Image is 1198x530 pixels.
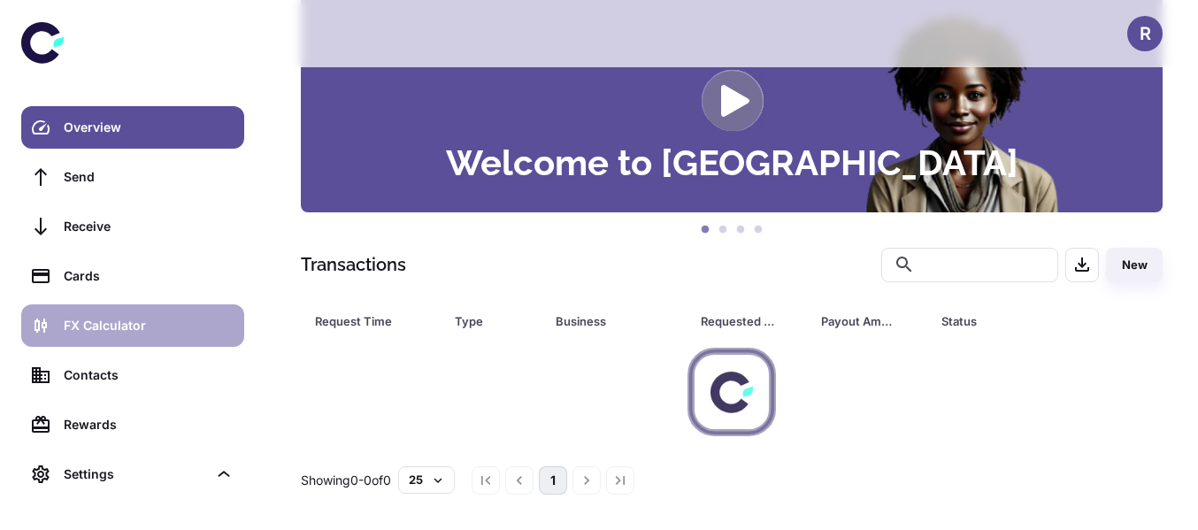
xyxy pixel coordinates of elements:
a: Rewards [21,403,244,446]
span: Status [941,309,1089,334]
a: Receive [21,205,244,248]
div: Send [64,167,234,187]
div: Overview [64,118,234,137]
button: New [1106,248,1163,282]
a: Cards [21,255,244,297]
div: Type [455,309,511,334]
div: Contacts [64,365,234,385]
div: Request Time [315,309,411,334]
button: 2 [714,221,732,239]
p: Showing 0-0 of 0 [301,471,391,490]
span: Payout Amount [821,309,920,334]
div: Payout Amount [821,309,897,334]
span: Requested Amount [701,309,800,334]
div: Cards [64,266,234,286]
button: 25 [398,466,455,493]
h3: Welcome to [GEOGRAPHIC_DATA] [446,145,1018,181]
div: Settings [21,453,244,495]
div: Rewards [64,415,234,434]
a: Overview [21,106,244,149]
a: Contacts [21,354,244,396]
a: Send [21,156,244,198]
button: page 1 [539,466,567,495]
button: R [1127,16,1163,51]
h1: Transactions [301,251,406,278]
div: Settings [64,465,207,484]
a: FX Calculator [21,304,244,347]
nav: pagination navigation [469,466,637,495]
button: 1 [696,221,714,239]
div: FX Calculator [64,316,234,335]
div: Requested Amount [701,309,777,334]
button: 3 [732,221,749,239]
span: Request Time [315,309,434,334]
div: Receive [64,217,234,236]
span: Type [455,309,534,334]
div: Status [941,309,1066,334]
button: 4 [749,221,767,239]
